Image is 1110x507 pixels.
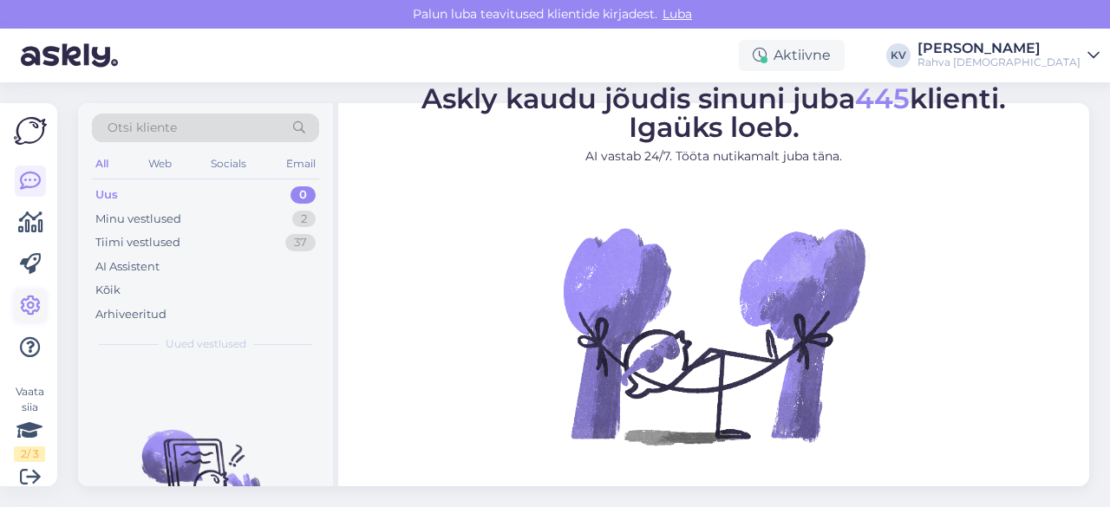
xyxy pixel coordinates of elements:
[166,336,246,352] span: Uued vestlused
[421,147,1006,166] p: AI vastab 24/7. Tööta nutikamalt juba täna.
[95,306,166,323] div: Arhiveeritud
[855,81,910,115] span: 445
[14,446,45,462] div: 2 / 3
[95,234,180,251] div: Tiimi vestlused
[291,186,316,204] div: 0
[657,6,697,22] span: Luba
[14,117,47,145] img: Askly Logo
[917,55,1081,69] div: Rahva [DEMOGRAPHIC_DATA]
[886,43,911,68] div: KV
[145,153,175,175] div: Web
[292,211,316,228] div: 2
[283,153,319,175] div: Email
[558,179,870,491] img: No Chat active
[207,153,250,175] div: Socials
[95,282,121,299] div: Kõik
[95,258,160,276] div: AI Assistent
[421,81,1006,144] span: Askly kaudu jõudis sinuni juba klienti. Igaüks loeb.
[92,153,112,175] div: All
[285,234,316,251] div: 37
[95,186,118,204] div: Uus
[14,384,45,462] div: Vaata siia
[108,119,177,137] span: Otsi kliente
[917,42,1081,55] div: [PERSON_NAME]
[95,211,181,228] div: Minu vestlused
[739,40,845,71] div: Aktiivne
[917,42,1100,69] a: [PERSON_NAME]Rahva [DEMOGRAPHIC_DATA]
